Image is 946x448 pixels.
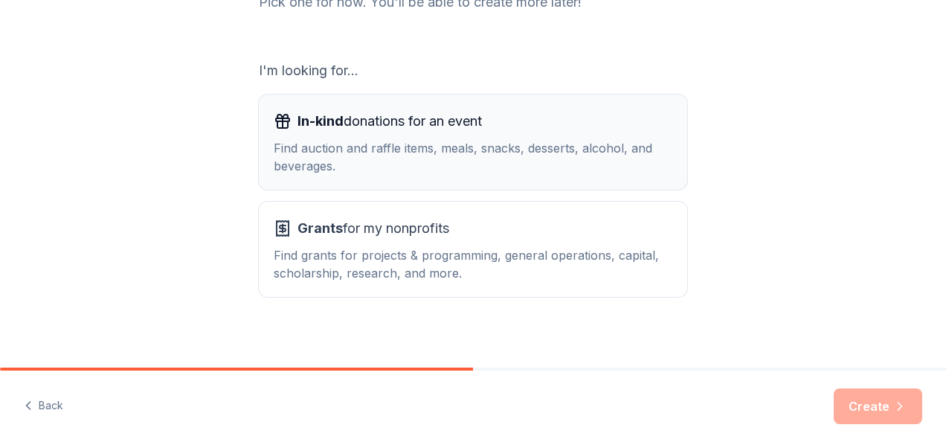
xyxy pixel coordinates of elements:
[24,391,63,422] button: Back
[259,95,687,190] button: In-kinddonations for an eventFind auction and raffle items, meals, snacks, desserts, alcohol, and...
[274,139,672,175] div: Find auction and raffle items, meals, snacks, desserts, alcohol, and beverages.
[274,246,672,282] div: Find grants for projects & programming, general operations, capital, scholarship, research, and m...
[297,217,449,240] span: for my nonprofits
[297,109,482,133] span: donations for an event
[297,113,344,129] span: In-kind
[259,59,687,83] div: I'm looking for...
[297,220,343,236] span: Grants
[259,202,687,297] button: Grantsfor my nonprofitsFind grants for projects & programming, general operations, capital, schol...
